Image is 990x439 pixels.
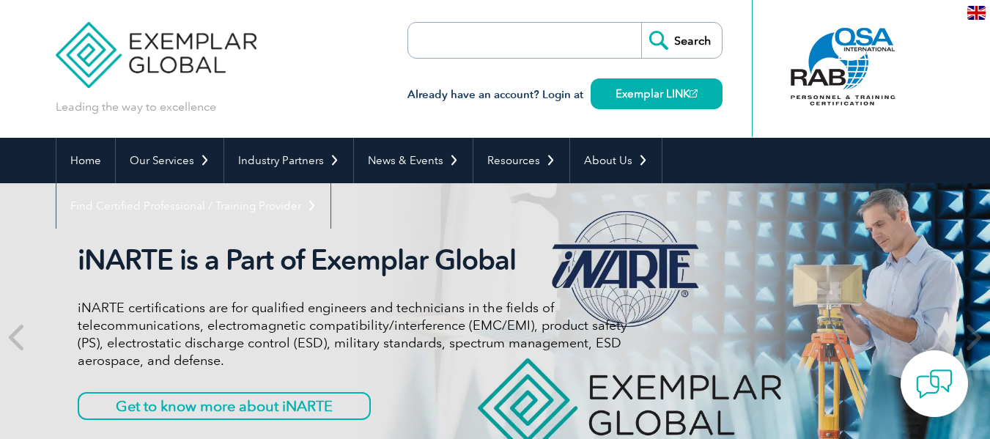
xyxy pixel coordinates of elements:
img: contact-chat.png [916,366,953,402]
a: Get to know more about iNARTE [78,392,371,420]
h3: Already have an account? Login at [407,86,723,104]
h2: iNARTE is a Part of Exemplar Global [78,243,627,277]
a: Resources [473,138,569,183]
a: About Us [570,138,662,183]
a: Find Certified Professional / Training Provider [56,183,330,229]
a: Our Services [116,138,224,183]
a: Exemplar LINK [591,78,723,109]
a: Home [56,138,115,183]
img: open_square.png [690,89,698,97]
p: iNARTE certifications are for qualified engineers and technicians in the fields of telecommunicat... [78,299,627,369]
a: Industry Partners [224,138,353,183]
input: Search [641,23,722,58]
p: Leading the way to excellence [56,99,216,115]
img: en [967,6,986,20]
a: News & Events [354,138,473,183]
